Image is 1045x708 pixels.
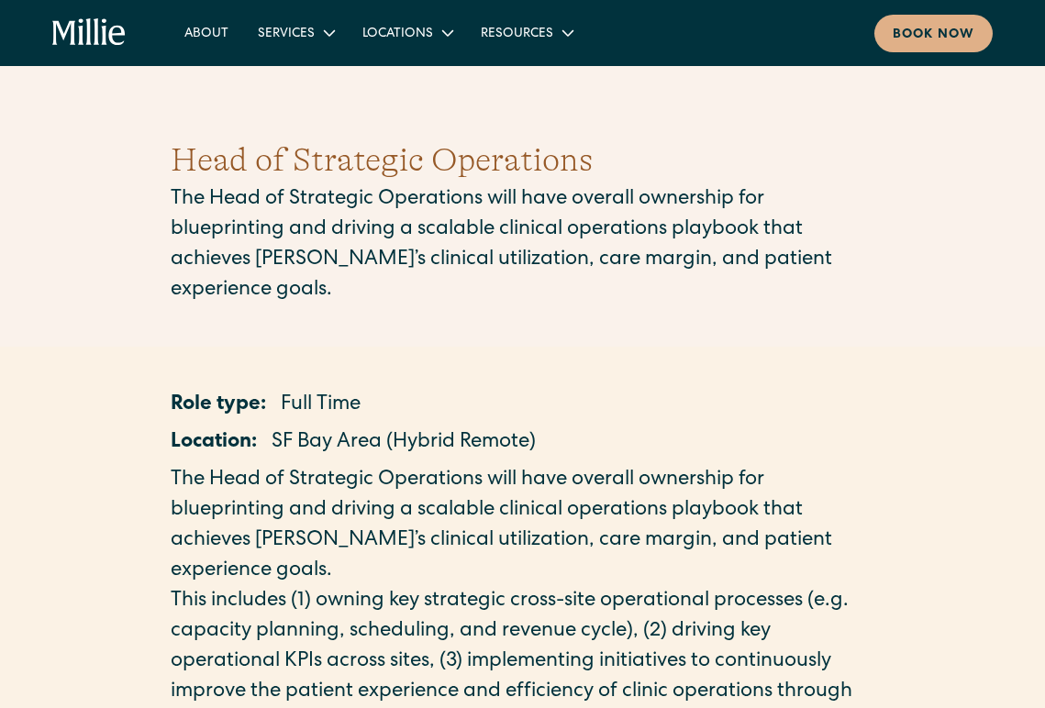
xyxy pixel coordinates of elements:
p: The Head of Strategic Operations will have overall ownership for blueprinting and driving a scala... [171,185,875,306]
div: Book now [893,26,974,45]
p: SF Bay Area (Hybrid Remote) [272,428,536,459]
div: Services [258,25,315,44]
p: Full Time [281,391,361,421]
a: About [170,17,243,48]
p: The Head of Strategic Operations will have overall ownership for blueprinting and driving a scala... [171,466,875,587]
a: Book now [874,15,993,52]
a: home [52,18,126,47]
div: Resources [481,25,553,44]
div: Services [243,17,348,48]
h1: Head of Strategic Operations [171,136,875,185]
p: Location: [171,428,257,459]
p: Role type: [171,391,266,421]
div: Locations [362,25,433,44]
div: Locations [348,17,466,48]
div: Resources [466,17,586,48]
